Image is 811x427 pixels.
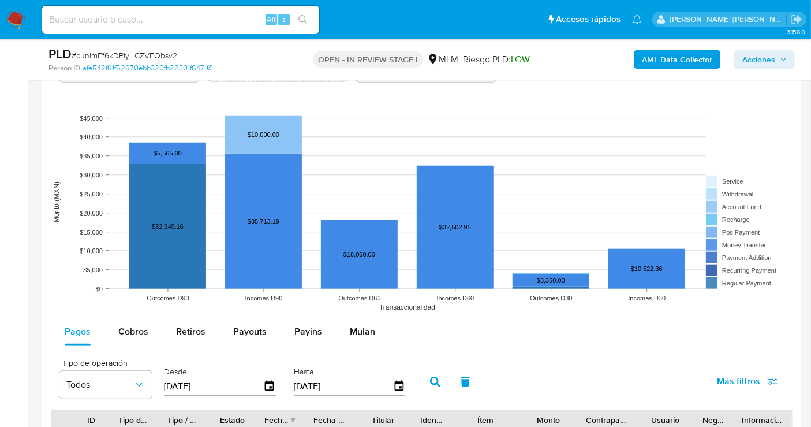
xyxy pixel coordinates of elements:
b: Person ID [48,63,80,73]
input: Buscar usuario o caso... [42,12,319,27]
span: 3.158.0 [787,27,805,36]
a: afe542f61f52670ebb320fb22301f647 [83,63,212,73]
span: Riesgo PLD: [463,53,530,66]
p: OPEN - IN REVIEW STAGE I [313,51,423,68]
a: Salir [790,13,802,25]
button: Acciones [734,50,795,69]
span: Alt [267,14,276,25]
div: MLM [427,53,458,66]
span: s [282,14,286,25]
span: Acciones [742,50,775,69]
span: # cunImEf6kDPiyjLCZVEQbsv2 [72,50,177,61]
button: AML Data Collector [634,50,720,69]
p: nancy.sanchezgarcia@mercadolibre.com.mx [670,14,787,25]
span: LOW [511,53,530,66]
span: Accesos rápidos [556,13,621,25]
button: search-icon [291,12,315,28]
b: PLD [48,44,72,63]
a: Notificaciones [632,14,642,24]
b: AML Data Collector [642,50,712,69]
